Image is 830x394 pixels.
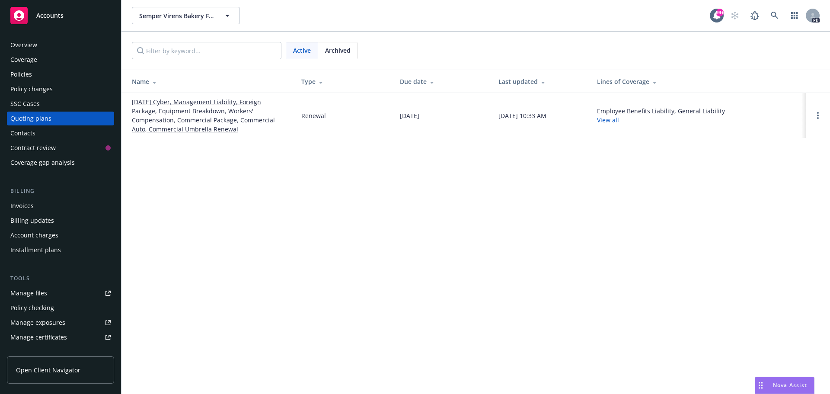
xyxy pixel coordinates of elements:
[132,42,281,59] input: Filter by keyword...
[10,243,61,257] div: Installment plans
[7,38,114,52] a: Overview
[7,214,114,227] a: Billing updates
[10,301,54,315] div: Policy checking
[746,7,763,24] a: Report a Bug
[36,12,64,19] span: Accounts
[10,126,35,140] div: Contacts
[10,97,40,111] div: SSC Cases
[7,243,114,257] a: Installment plans
[293,46,311,55] span: Active
[597,106,725,125] div: Employee Benefits Liability, General Liability
[755,377,814,394] button: Nova Assist
[755,377,766,394] div: Drag to move
[7,199,114,213] a: Invoices
[7,345,114,359] a: Manage BORs
[7,187,114,195] div: Billing
[597,116,619,124] a: View all
[773,381,807,389] span: Nova Assist
[10,214,54,227] div: Billing updates
[400,77,485,86] div: Due date
[10,53,37,67] div: Coverage
[10,112,51,125] div: Quoting plans
[10,67,32,81] div: Policies
[7,316,114,330] a: Manage exposures
[301,77,386,86] div: Type
[7,274,114,283] div: Tools
[10,38,37,52] div: Overview
[7,156,114,170] a: Coverage gap analysis
[7,228,114,242] a: Account charges
[813,110,823,121] a: Open options
[786,7,803,24] a: Switch app
[132,97,287,134] a: [DATE] Cyber, Management Liability, Foreign Package, Equipment Breakdown, Workers' Compensation, ...
[597,77,799,86] div: Lines of Coverage
[7,330,114,344] a: Manage certificates
[7,112,114,125] a: Quoting plans
[716,9,724,16] div: 99+
[10,199,34,213] div: Invoices
[16,365,80,375] span: Open Client Navigator
[10,316,65,330] div: Manage exposures
[498,111,546,120] div: [DATE] 10:33 AM
[301,111,326,120] div: Renewal
[7,286,114,300] a: Manage files
[325,46,351,55] span: Archived
[7,141,114,155] a: Contract review
[498,77,583,86] div: Last updated
[7,126,114,140] a: Contacts
[10,141,56,155] div: Contract review
[10,82,53,96] div: Policy changes
[7,67,114,81] a: Policies
[400,111,419,120] div: [DATE]
[10,345,51,359] div: Manage BORs
[10,228,58,242] div: Account charges
[132,77,287,86] div: Name
[7,82,114,96] a: Policy changes
[7,301,114,315] a: Policy checking
[10,156,75,170] div: Coverage gap analysis
[10,330,67,344] div: Manage certificates
[132,7,240,24] button: Semper Virens Bakery Food Cooperative, Inc.
[139,11,214,20] span: Semper Virens Bakery Food Cooperative, Inc.
[7,53,114,67] a: Coverage
[10,286,47,300] div: Manage files
[7,3,114,28] a: Accounts
[726,7,744,24] a: Start snowing
[766,7,783,24] a: Search
[7,97,114,111] a: SSC Cases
